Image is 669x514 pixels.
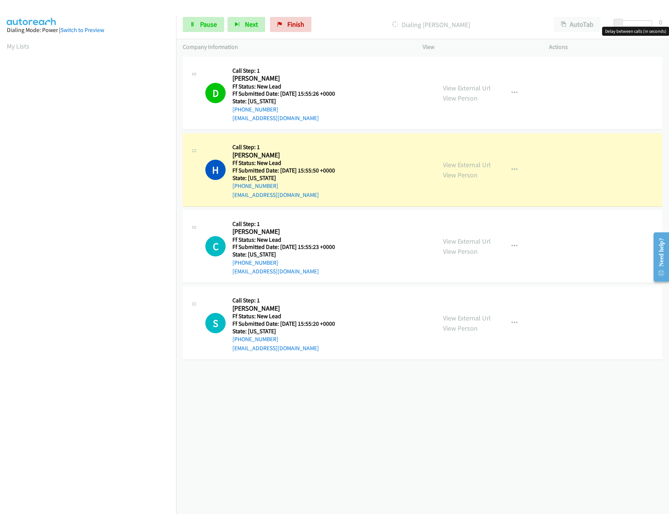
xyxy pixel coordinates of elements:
div: The call is yet to be attempted [205,236,226,256]
p: Actions [549,43,662,52]
h5: Ff Status: New Lead [232,236,344,244]
a: [EMAIL_ADDRESS][DOMAIN_NAME] [232,114,319,122]
h5: Ff Submitted Date: [DATE] 15:55:23 +0000 [232,243,344,251]
a: View External Url [443,160,491,169]
h5: State: [US_STATE] [232,98,344,105]
button: Next [228,17,265,32]
h5: State: [US_STATE] [232,251,344,258]
a: [EMAIL_ADDRESS][DOMAIN_NAME] [232,268,319,275]
p: Company Information [183,43,409,52]
h1: S [205,313,226,333]
a: [EMAIL_ADDRESS][DOMAIN_NAME] [232,191,319,198]
h1: C [205,236,226,256]
h2: [PERSON_NAME] [232,74,344,83]
h5: Call Step: 1 [232,143,344,151]
a: [PHONE_NUMBER] [232,259,278,266]
h5: Ff Submitted Date: [DATE] 15:55:20 +0000 [232,320,344,328]
h1: H [205,160,226,180]
h1: D [205,83,226,103]
h5: Call Step: 1 [232,220,344,228]
a: Switch to Preview [61,26,104,34]
a: View Person [443,324,478,332]
a: View Person [443,94,478,102]
p: Dialing [PERSON_NAME] [322,20,540,30]
span: Finish [287,20,304,29]
div: 0 [659,17,662,27]
a: View Person [443,247,478,256]
h2: [PERSON_NAME] [232,151,344,160]
h5: Ff Submitted Date: [DATE] 15:55:26 +0000 [232,90,344,98]
a: My Lists [7,42,29,50]
iframe: Dialpad [7,58,176,416]
h2: [PERSON_NAME] [232,304,344,313]
h5: Ff Status: New Lead [232,313,344,320]
p: View [423,43,536,52]
a: [PHONE_NUMBER] [232,182,278,189]
a: View External Url [443,237,491,246]
button: AutoTab [554,17,601,32]
a: Pause [183,17,224,32]
h2: [PERSON_NAME] [232,227,344,236]
a: View External Url [443,314,491,322]
a: View Person [443,171,478,179]
h5: Ff Submitted Date: [DATE] 15:55:50 +0000 [232,167,344,174]
span: Pause [200,20,217,29]
div: The call is yet to be attempted [205,313,226,333]
a: [EMAIL_ADDRESS][DOMAIN_NAME] [232,345,319,352]
h5: Ff Status: New Lead [232,83,344,90]
h5: State: [US_STATE] [232,328,344,335]
h5: State: [US_STATE] [232,174,344,182]
div: Dialing Mode: Power | [7,26,169,35]
h5: Call Step: 1 [232,297,344,304]
h5: Call Step: 1 [232,67,344,75]
h5: Ff Status: New Lead [232,159,344,167]
span: Next [245,20,258,29]
a: Finish [270,17,311,32]
iframe: Resource Center [648,227,669,287]
a: [PHONE_NUMBER] [232,336,278,343]
a: [PHONE_NUMBER] [232,106,278,113]
a: View External Url [443,84,491,92]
